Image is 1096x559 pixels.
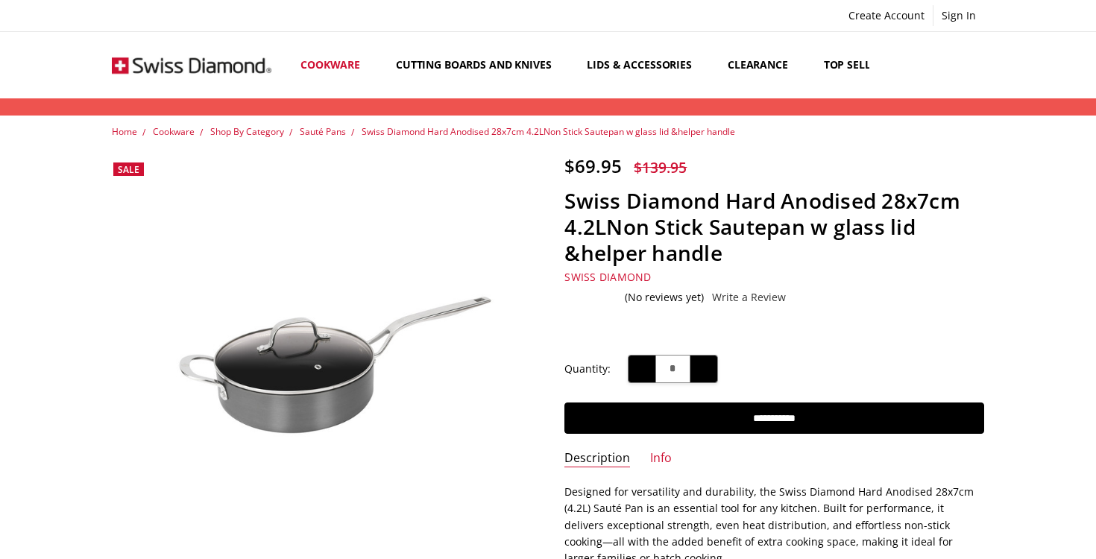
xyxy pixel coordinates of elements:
[112,225,532,505] img: Swiss Diamond Hard Anodised 28x7cm 4.2LNon Stick Sautepan w glass lid &helper handle
[574,32,714,98] a: Lids & Accessories
[153,125,195,138] a: Cookware
[564,361,611,377] label: Quantity:
[112,34,271,97] img: Free Shipping On Every Order
[288,32,383,98] a: Cookware
[112,125,137,138] a: Home
[634,157,687,177] span: $139.95
[840,5,933,26] a: Create Account
[715,32,811,98] a: Clearance
[564,188,984,266] h1: Swiss Diamond Hard Anodised 28x7cm 4.2LNon Stick Sautepan w glass lid &helper handle
[712,291,786,303] a: Write a Review
[383,32,575,98] a: Cutting boards and knives
[650,450,672,467] a: Info
[210,125,284,138] a: Shop By Category
[564,154,622,178] span: $69.95
[933,5,984,26] a: Sign In
[811,32,901,98] a: Top Sellers
[300,125,346,138] a: Sauté Pans
[564,450,630,467] a: Description
[625,291,704,303] span: (No reviews yet)
[362,125,735,138] a: Swiss Diamond Hard Anodised 28x7cm 4.2LNon Stick Sautepan w glass lid &helper handle
[118,163,139,176] span: Sale
[564,270,651,284] a: Swiss Diamond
